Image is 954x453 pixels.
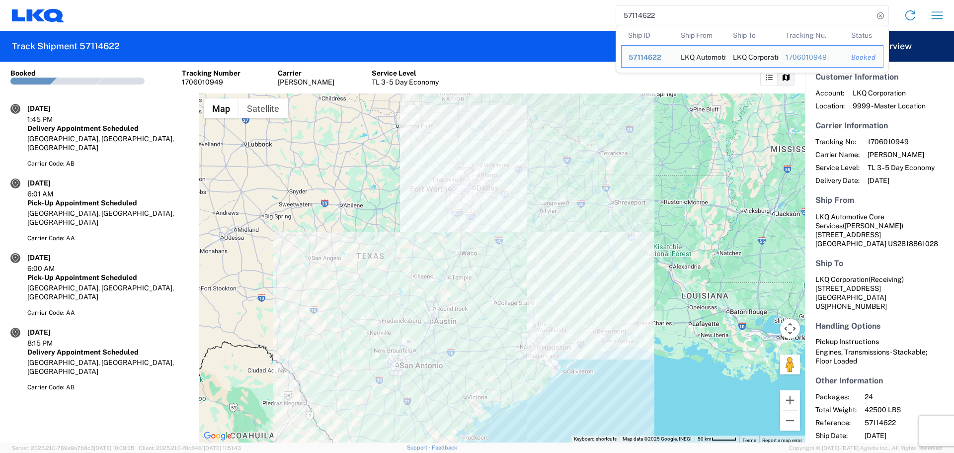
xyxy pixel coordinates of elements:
span: 2818861028 [897,240,938,248]
div: 57114622 [629,53,667,62]
div: Booked [10,69,36,78]
div: Engines, Transmissions - Stackable; Floor Loaded [815,348,944,365]
div: Carrier Code: AB [27,383,188,392]
div: Tracking Number [182,69,240,78]
div: 1:45 PM [27,115,77,124]
span: [PERSON_NAME] [868,150,935,159]
span: Account: [815,89,845,97]
div: Pick-Up Appointment Scheduled [27,273,188,282]
span: TL 3 - 5 Day Economy [868,163,935,172]
span: Location: [815,101,845,110]
span: Reference: [815,418,857,427]
th: Ship From [674,25,726,45]
span: 50 km [698,436,712,442]
button: Map camera controls [780,319,800,339]
button: Drag Pegman onto the map to open Street View [780,355,800,374]
table: Search Results [621,25,888,73]
div: 8:15 PM [27,339,77,348]
div: Carrier Code: AA [27,308,188,317]
span: Carrier Name: [815,150,860,159]
span: [PHONE_NUMBER] [825,302,887,310]
span: 42500 LBS [865,405,950,414]
div: 1706010949 [786,53,837,62]
span: 57114622 [629,53,661,61]
th: Ship ID [621,25,674,45]
th: Tracking Nu. [779,25,844,45]
span: [DATE] [865,431,950,440]
span: 57114622 [865,418,950,427]
span: [STREET_ADDRESS] [815,231,881,239]
span: (Receiving) [869,275,904,283]
span: [DATE] [868,176,935,185]
address: [GEOGRAPHIC_DATA] US [815,275,944,311]
div: [GEOGRAPHIC_DATA], [GEOGRAPHIC_DATA], [GEOGRAPHIC_DATA] [27,283,188,301]
div: LKQ Automotive Core Services [681,46,719,67]
h5: Customer Information [815,72,944,82]
span: ([PERSON_NAME]) [843,222,903,230]
span: LKQ Automotive Core Services [815,213,884,230]
div: TL 3 - 5 Day Economy [372,78,439,87]
span: LKQ Corporation [853,89,926,97]
button: Map Scale: 50 km per 46 pixels [695,436,739,443]
button: Zoom out [780,411,800,431]
h5: Handling Options [815,321,944,331]
div: Carrier [278,69,334,78]
div: [DATE] [27,179,77,187]
img: Google [201,430,234,443]
span: 24 [865,392,950,401]
h5: Ship From [815,195,944,205]
span: Delivery Date: [815,176,860,185]
h6: Pickup Instructions [815,338,944,346]
span: Map data ©2025 Google, INEGI [623,436,692,442]
input: Shipment, tracking or reference number [616,6,874,25]
div: [DATE] [27,104,77,113]
span: Client: 2025.21.0-f0c8481 [139,445,241,451]
span: Service Level: [815,163,860,172]
th: Status [844,25,883,45]
button: Keyboard shortcuts [574,436,617,443]
div: [GEOGRAPHIC_DATA], [GEOGRAPHIC_DATA], [GEOGRAPHIC_DATA] [27,209,188,227]
span: 9999 - Master Location [853,101,926,110]
span: 1706010949 [868,137,935,146]
span: Packages: [815,392,857,401]
div: Delivery Appointment Scheduled [27,124,188,133]
div: Delivery Appointment Scheduled [27,348,188,357]
div: 1706010949 [182,78,240,87]
div: [DATE] [27,328,77,337]
div: Pick-Up Appointment Scheduled [27,198,188,207]
div: [DATE] [27,253,77,262]
button: Show street map [204,98,238,118]
a: Report a map error [762,438,802,443]
span: Tracking No: [815,137,860,146]
a: Support [407,445,432,451]
address: [GEOGRAPHIC_DATA] US [815,212,944,248]
button: Zoom in [780,390,800,410]
h5: Ship To [815,259,944,268]
div: 6:01 AM [27,189,77,198]
div: Carrier Code: AA [27,234,188,243]
div: [GEOGRAPHIC_DATA], [GEOGRAPHIC_DATA], [GEOGRAPHIC_DATA] [27,358,188,376]
h2: Track Shipment 57114622 [12,40,120,52]
th: Ship To [726,25,779,45]
span: Total Weight: [815,405,857,414]
div: 6:00 AM [27,264,77,273]
span: [DATE] 10:09:35 [94,445,134,451]
span: Copyright © [DATE]-[DATE] Agistix Inc., All Rights Reserved [789,444,942,453]
div: Service Level [372,69,439,78]
div: Booked [851,53,876,62]
h5: Carrier Information [815,121,944,130]
span: [DATE] 11:51:43 [204,445,241,451]
div: [PERSON_NAME] [278,78,334,87]
div: LKQ Corporation [733,46,772,67]
div: [GEOGRAPHIC_DATA], [GEOGRAPHIC_DATA], [GEOGRAPHIC_DATA] [27,134,188,152]
h5: Other Information [815,376,944,385]
span: Ship Date: [815,431,857,440]
div: Carrier Code: AB [27,159,188,168]
span: LKQ Corporation [STREET_ADDRESS] [815,275,904,292]
span: Server: 2025.21.0-769a9a7b8c3 [12,445,134,451]
a: Open this area in Google Maps (opens a new window) [201,430,234,443]
a: Terms [742,438,756,443]
button: Show satellite imagery [238,98,288,118]
a: Feedback [432,445,457,451]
